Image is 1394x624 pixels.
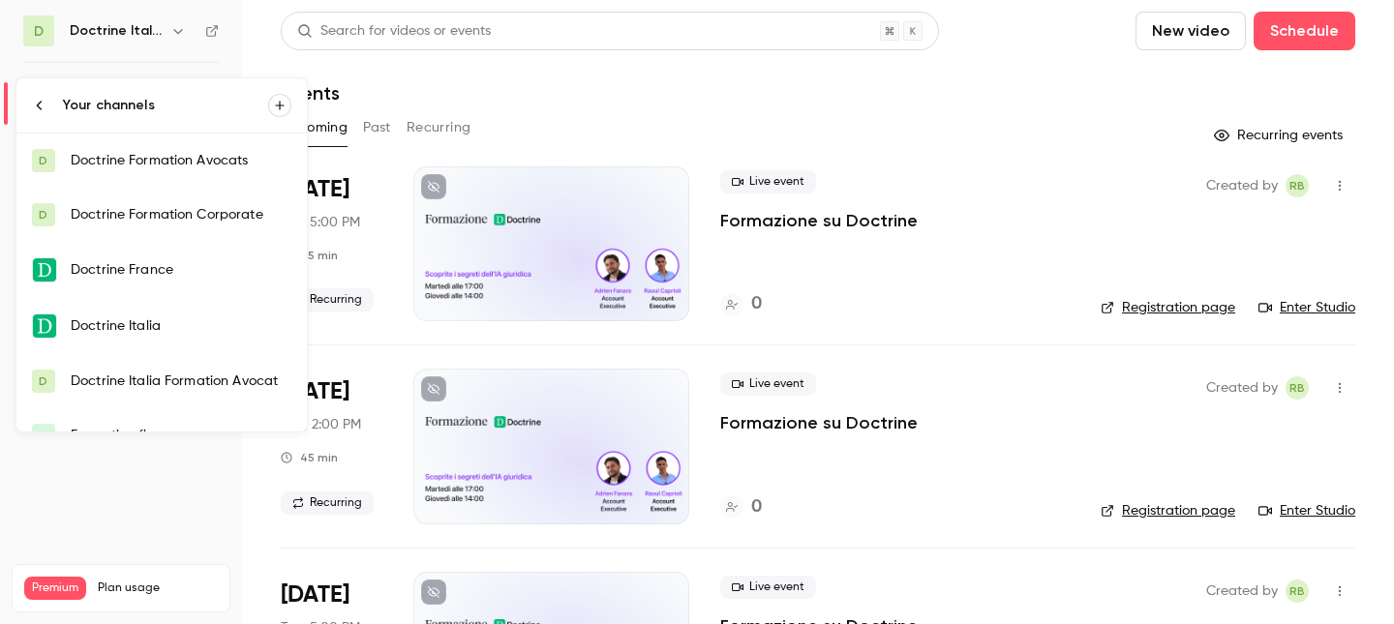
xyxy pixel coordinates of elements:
img: Doctrine France [33,258,56,282]
span: D [39,152,47,169]
span: F [41,427,46,444]
div: Formation flow [71,426,291,445]
div: Doctrine Italia [71,316,291,336]
div: Doctrine Formation Avocats [71,151,291,170]
div: Doctrine Italia Formation Avocat [71,371,291,391]
span: D [39,206,47,223]
span: D [39,372,47,390]
div: Your channels [63,96,268,115]
img: Doctrine Italia [33,314,56,338]
div: Doctrine France [71,260,291,280]
div: Doctrine Formation Corporate [71,205,291,224]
